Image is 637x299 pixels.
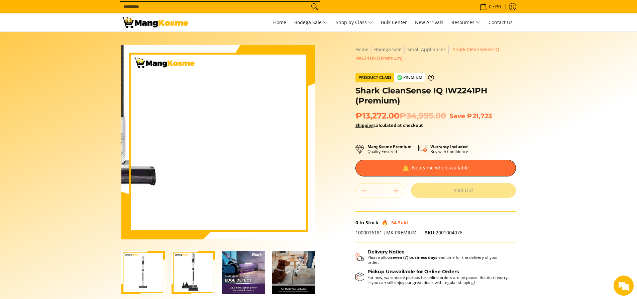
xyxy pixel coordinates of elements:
a: Home [355,46,368,53]
img: Shark CleanSense IQ IW2241PH (Premium)-3 [222,251,265,294]
a: Home [270,13,290,31]
span: Save [449,112,465,120]
a: Bodega Sale [374,46,402,53]
a: Contact Us [485,13,516,31]
span: 54 [391,219,397,226]
img: shark-cleansense-cordless-stick-vacuum-front-full-view-mang-kosme [121,45,315,239]
button: Shipping & Delivery [355,249,509,265]
span: SKU: [425,229,436,236]
a: Product Class Premium [355,73,434,82]
strong: seven (7) business days [391,254,437,260]
span: • [477,3,503,10]
span: ₱13,272.00 [355,111,446,121]
span: 0 [355,219,358,226]
button: Search [309,2,320,12]
a: Resources [448,13,484,31]
a: Bulk Center [378,13,410,31]
nav: Breadcrumbs [355,45,516,63]
a: Bodega Sale [291,13,331,31]
nav: Main Menu [195,13,516,31]
a: Shop by Class [332,13,376,31]
strong: Delivery Notice [367,249,405,255]
span: Resources [451,18,481,27]
span: Bulk Center [381,19,407,25]
span: Premium [394,73,425,82]
strong: MangKosme Premium [367,144,412,149]
span: Product Class [356,73,394,82]
img: shark-cleansense-cordless-stick-vacuum-front-full-view-mang-kosme [121,251,165,294]
p: Please allow lead time for the delivery of your order. [367,255,509,265]
p: Buy with Confidence [430,144,468,154]
img: BUY This Shark CleanSense IQ Cordless Vacuum (Premium) l Mang Kosme [121,17,188,28]
span: ₱0 [494,4,502,9]
span: Sold [398,219,408,226]
p: Quality Ensured [367,144,412,154]
span: 1000016181 |MK PREMIUM [355,229,417,236]
span: Home [273,19,286,25]
span: In Stock [359,219,379,226]
img: premium-badge-icon.webp [397,75,402,80]
p: For now, warehouse pickups for online orders are on pause. But don’t worry—you can still enjoy ou... [367,275,509,285]
span: ₱21,723 [467,112,492,120]
a: Small Appliances [407,46,446,53]
a: New Arrivals [412,13,447,31]
a: Shipping [355,122,374,128]
span: Contact Us [489,19,513,25]
strong: Pickup Unavailable for Online Orders [367,269,459,275]
span: Shop by Class [336,18,373,27]
strong: Warranty Included [430,144,468,149]
h1: Shark CleanSense IQ IW2241PH (Premium) [355,86,516,106]
span: 0 [488,4,493,9]
del: ₱34,995.00 [399,111,446,121]
span: 2001004076 [425,229,462,236]
strong: calculated at checkout [355,122,423,128]
img: Shark CleanSense IQ IW2241PH (Premium)-4 [272,251,315,294]
span: Bodega Sale [294,18,328,27]
img: Shark CleanSense IQ IW2241PH (Premium)-2 [172,251,215,294]
span: New Arrivals [415,19,443,25]
span: Shark CleanSense IQ IW2241PH (Premium) [355,46,499,61]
